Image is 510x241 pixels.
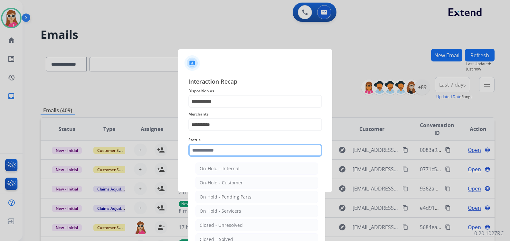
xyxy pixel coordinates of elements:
[188,77,322,87] span: Interaction Recap
[200,180,243,186] div: On-Hold - Customer
[184,55,200,71] img: contactIcon
[188,136,322,144] span: Status
[188,110,322,118] span: Merchants
[200,222,243,228] div: Closed - Unresolved
[200,165,240,172] div: On-Hold – Internal
[200,194,251,200] div: On Hold - Pending Parts
[188,87,322,95] span: Disposition as
[474,229,504,237] p: 0.20.1027RC
[200,208,241,214] div: On Hold - Servicers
